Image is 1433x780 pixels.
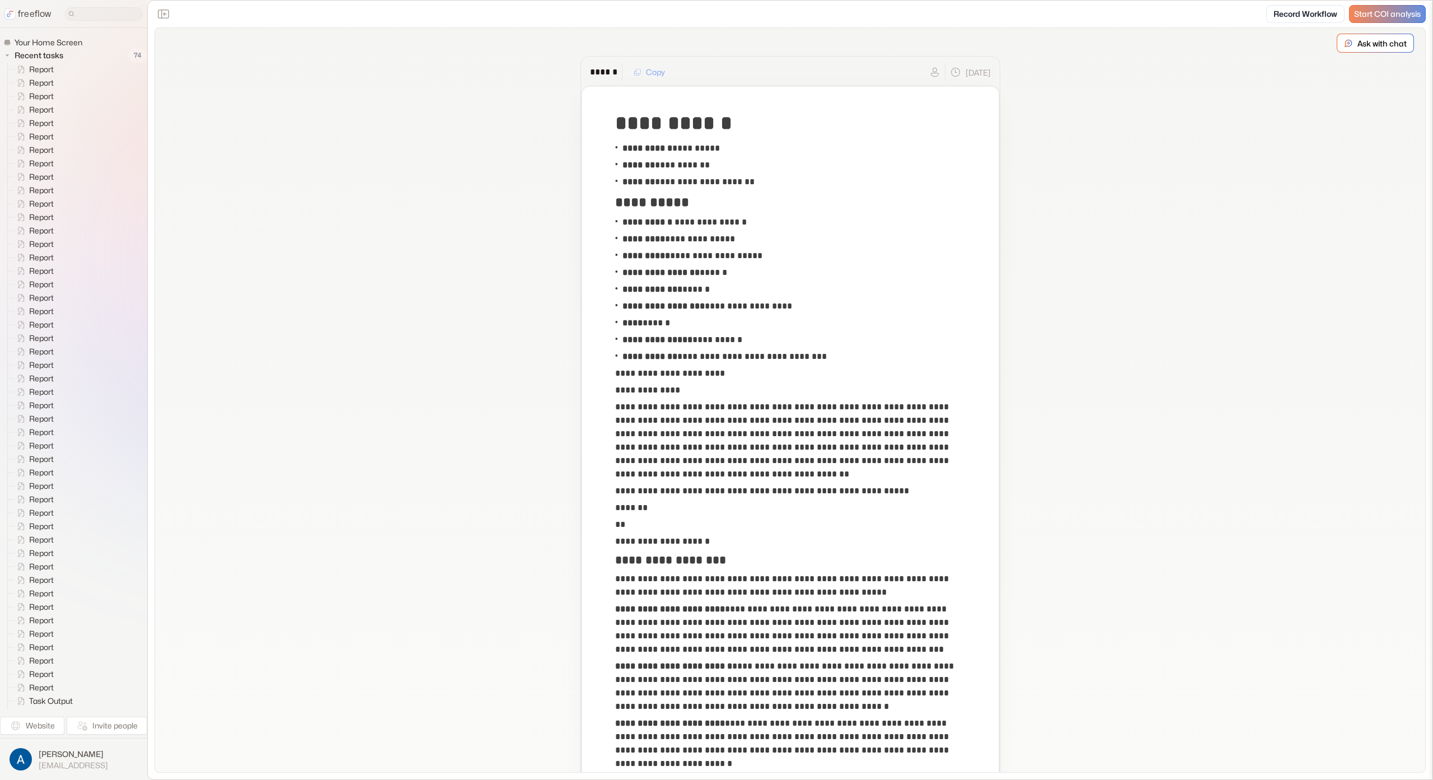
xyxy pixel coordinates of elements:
[3,37,87,48] a: Your Home Screen
[154,5,172,23] button: Close the sidebar
[39,749,108,760] span: [PERSON_NAME]
[8,358,58,372] a: Report
[27,655,57,666] span: Report
[8,520,58,533] a: Report
[966,67,991,78] p: [DATE]
[8,493,58,506] a: Report
[27,239,57,250] span: Report
[27,413,57,424] span: Report
[8,614,58,627] a: Report
[27,467,57,478] span: Report
[8,412,58,426] a: Report
[8,694,77,708] a: Task Output
[8,116,58,130] a: Report
[8,600,58,614] a: Report
[8,264,58,278] a: Report
[27,548,57,559] span: Report
[8,399,58,412] a: Report
[1357,38,1407,49] p: Ask with chat
[27,359,57,371] span: Report
[39,760,108,770] span: [EMAIL_ADDRESS]
[27,279,57,290] span: Report
[67,717,147,735] button: Invite people
[8,224,58,237] a: Report
[27,561,57,572] span: Report
[27,695,76,707] span: Task Output
[27,333,57,344] span: Report
[8,560,58,573] a: Report
[8,372,58,385] a: Report
[27,158,57,169] span: Report
[8,547,58,560] a: Report
[27,171,57,183] span: Report
[12,50,67,61] span: Recent tasks
[8,708,77,721] a: Task Output
[8,466,58,479] a: Report
[27,252,57,263] span: Report
[128,48,147,63] span: 74
[27,386,57,398] span: Report
[27,346,57,357] span: Report
[27,91,57,102] span: Report
[8,103,58,116] a: Report
[8,479,58,493] a: Report
[8,63,58,76] a: Report
[8,143,58,157] a: Report
[27,400,57,411] span: Report
[27,588,57,599] span: Report
[27,306,57,317] span: Report
[27,212,57,223] span: Report
[10,748,32,770] img: profile
[8,627,58,641] a: Report
[27,225,57,236] span: Report
[12,37,86,48] span: Your Home Screen
[27,198,57,209] span: Report
[27,427,57,438] span: Report
[27,534,57,545] span: Report
[27,575,57,586] span: Report
[27,265,57,277] span: Report
[8,426,58,439] a: Report
[27,131,57,142] span: Report
[8,533,58,547] a: Report
[27,709,76,720] span: Task Output
[8,345,58,358] a: Report
[27,507,57,519] span: Report
[27,319,57,330] span: Report
[8,318,58,331] a: Report
[3,49,68,62] button: Recent tasks
[8,237,58,251] a: Report
[627,63,672,81] button: Copy
[8,641,58,654] a: Report
[8,278,58,291] a: Report
[8,76,58,90] a: Report
[27,480,57,492] span: Report
[1349,5,1426,23] a: Start COI analysis
[27,440,57,451] span: Report
[8,90,58,103] a: Report
[8,439,58,452] a: Report
[8,587,58,600] a: Report
[27,373,57,384] span: Report
[27,104,57,115] span: Report
[27,144,57,156] span: Report
[7,745,141,773] button: [PERSON_NAME][EMAIL_ADDRESS]
[8,331,58,345] a: Report
[27,292,57,303] span: Report
[8,291,58,305] a: Report
[18,7,51,21] p: freeflow
[27,185,57,196] span: Report
[8,667,58,681] a: Report
[27,454,57,465] span: Report
[27,77,57,88] span: Report
[27,682,57,693] span: Report
[1266,5,1345,23] a: Record Workflow
[27,601,57,613] span: Report
[8,251,58,264] a: Report
[27,628,57,639] span: Report
[8,452,58,466] a: Report
[27,521,57,532] span: Report
[8,211,58,224] a: Report
[27,118,57,129] span: Report
[1354,10,1421,19] span: Start COI analysis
